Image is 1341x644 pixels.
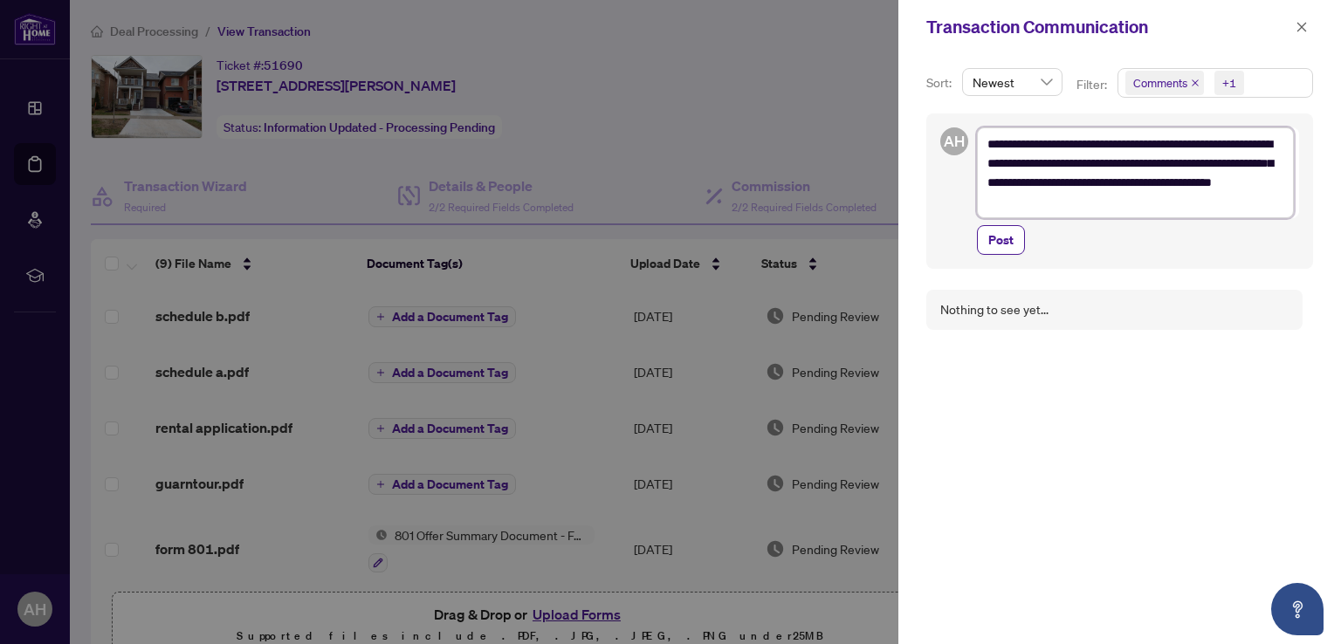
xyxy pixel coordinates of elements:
p: Sort: [926,73,955,92]
button: Post [977,225,1025,255]
div: Nothing to see yet... [940,300,1049,319]
span: close [1191,79,1200,87]
span: AH [944,130,965,153]
button: Open asap [1271,583,1324,635]
span: Newest [973,69,1052,95]
span: Post [988,226,1014,254]
span: Comments [1133,74,1187,92]
p: Filter: [1076,75,1110,94]
span: Comments [1125,71,1204,95]
span: close [1296,21,1308,33]
div: +1 [1222,74,1236,92]
div: Transaction Communication [926,14,1290,40]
